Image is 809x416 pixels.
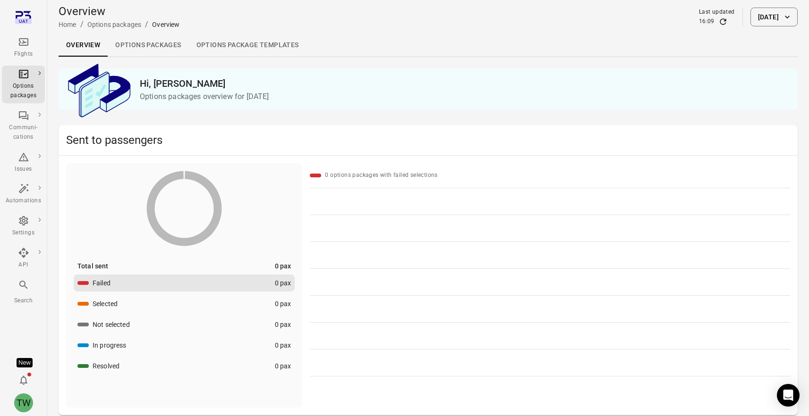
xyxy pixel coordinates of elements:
[74,316,295,333] button: Not selected0 pax
[14,371,33,390] button: Notifications
[6,260,41,270] div: API
[17,358,33,367] div: Tooltip anchor
[699,17,715,26] div: 16:09
[59,34,798,57] div: Local navigation
[6,296,41,306] div: Search
[93,320,130,329] div: Not selected
[80,19,84,30] li: /
[777,384,800,407] div: Open Intercom Messenger
[140,91,790,102] p: Options packages overview for [DATE]
[87,21,141,28] a: Options packages
[152,20,179,29] div: Overview
[2,149,45,177] a: Issues
[74,337,295,354] button: In progress0 pax
[59,34,108,57] a: Overview
[275,278,291,288] div: 0 pax
[74,358,295,374] button: Resolved0 pax
[74,295,295,312] button: Selected0 pax
[2,180,45,208] a: Automations
[108,34,188,57] a: Options packages
[275,361,291,371] div: 0 pax
[2,244,45,273] a: API
[2,212,45,241] a: Settings
[2,276,45,308] button: Search
[275,320,291,329] div: 0 pax
[699,8,735,17] div: Last updated
[6,82,41,100] div: Options packages
[14,393,33,412] div: TW
[74,275,295,291] button: Failed0 pax
[59,19,180,30] nav: Breadcrumbs
[77,261,109,271] div: Total sent
[325,171,437,180] div: 0 options packages with failed selections
[10,390,37,416] button: Tony Wang
[275,261,291,271] div: 0 pax
[750,8,798,26] button: [DATE]
[59,4,180,19] h1: Overview
[6,165,41,174] div: Issues
[66,133,790,148] h2: Sent to passengers
[93,341,127,350] div: In progress
[2,107,45,145] a: Communi-cations
[6,50,41,59] div: Flights
[93,278,111,288] div: Failed
[189,34,307,57] a: Options package Templates
[6,123,41,142] div: Communi-cations
[59,21,77,28] a: Home
[93,361,119,371] div: Resolved
[140,76,790,91] h2: Hi, [PERSON_NAME]
[275,341,291,350] div: 0 pax
[718,17,728,26] button: Refresh data
[6,196,41,206] div: Automations
[2,66,45,103] a: Options packages
[93,299,118,308] div: Selected
[145,19,148,30] li: /
[275,299,291,308] div: 0 pax
[6,228,41,238] div: Settings
[2,33,45,62] a: Flights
